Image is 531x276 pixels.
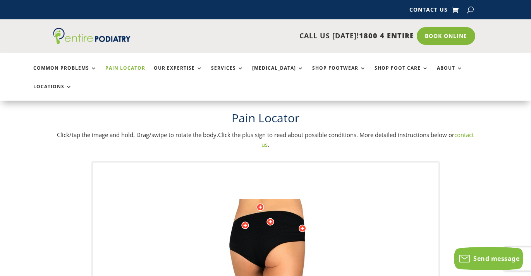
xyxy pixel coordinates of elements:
[53,28,131,44] img: logo (1)
[218,131,474,149] span: Click the plus sign to read about possible conditions. More detailed instructions below or .
[53,110,478,130] h1: Pain Locator
[417,27,475,45] a: Book Online
[105,65,145,82] a: Pain Locator
[252,65,304,82] a: [MEDICAL_DATA]
[57,131,218,139] span: Click/tap the image and hold. Drag/swipe to rotate the body.
[437,65,463,82] a: About
[33,65,97,82] a: Common Problems
[359,31,414,40] span: 1800 4 ENTIRE
[154,65,203,82] a: Our Expertise
[33,84,72,101] a: Locations
[150,31,414,41] p: CALL US [DATE]!
[409,7,448,15] a: Contact Us
[454,247,523,270] button: Send message
[473,254,519,263] span: Send message
[211,65,244,82] a: Services
[312,65,366,82] a: Shop Footwear
[375,65,428,82] a: Shop Foot Care
[53,38,131,46] a: Entire Podiatry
